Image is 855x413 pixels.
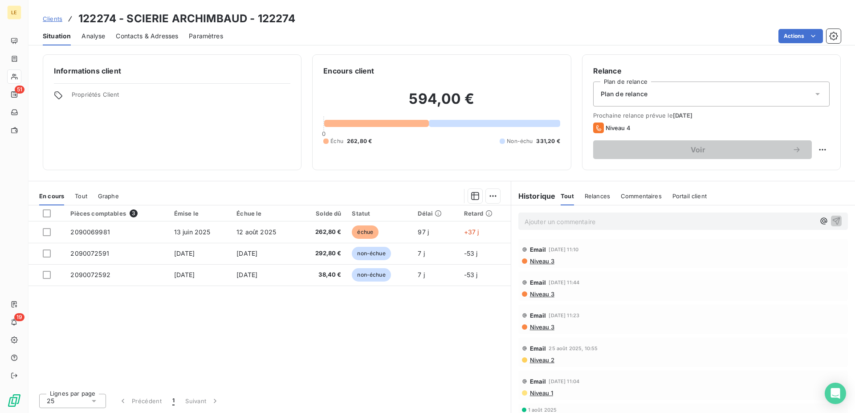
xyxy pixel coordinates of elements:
[43,14,62,23] a: Clients
[323,90,560,117] h2: 594,00 €
[174,228,211,236] span: 13 juin 2025
[530,279,546,286] span: Email
[418,228,429,236] span: 97 j
[174,210,226,217] div: Émise le
[464,210,505,217] div: Retard
[70,209,163,217] div: Pièces comptables
[673,112,693,119] span: [DATE]
[549,346,598,351] span: 25 août 2025, 10:55
[529,389,553,397] span: Niveau 1
[75,192,87,200] span: Tout
[15,86,24,94] span: 51
[72,91,290,103] span: Propriétés Client
[601,90,647,98] span: Plan de relance
[530,378,546,385] span: Email
[352,225,379,239] span: échue
[418,271,424,278] span: 7 j
[530,246,546,253] span: Email
[549,379,579,384] span: [DATE] 11:04
[507,137,533,145] span: Non-échu
[303,249,341,258] span: 292,80 €
[7,393,21,408] img: Logo LeanPay
[39,192,64,200] span: En cours
[529,323,554,331] span: Niveau 3
[70,271,110,278] span: 2090072592
[511,191,556,201] h6: Historique
[825,383,846,404] div: Open Intercom Messenger
[7,5,21,20] div: LE
[528,407,557,413] span: 1 août 2025
[464,249,478,257] span: -53 j
[529,258,554,265] span: Niveau 3
[530,345,546,352] span: Email
[98,192,119,200] span: Graphe
[43,15,62,22] span: Clients
[236,249,257,257] span: [DATE]
[303,228,341,237] span: 262,80 €
[167,392,180,410] button: 1
[549,280,579,285] span: [DATE] 11:44
[43,32,71,41] span: Situation
[322,130,326,137] span: 0
[174,249,195,257] span: [DATE]
[593,140,812,159] button: Voir
[352,268,391,282] span: non-échue
[303,270,341,279] span: 38,40 €
[606,124,631,131] span: Niveau 4
[113,392,167,410] button: Précédent
[330,137,343,145] span: Échu
[236,228,276,236] span: 12 août 2025
[530,312,546,319] span: Email
[81,32,105,41] span: Analyse
[347,137,372,145] span: 262,80 €
[778,29,823,43] button: Actions
[593,112,830,119] span: Prochaine relance prévue le
[180,392,225,410] button: Suivant
[189,32,223,41] span: Paramètres
[116,32,178,41] span: Contacts & Adresses
[303,210,341,217] div: Solde dû
[54,65,290,76] h6: Informations client
[352,247,391,260] span: non-échue
[561,192,574,200] span: Tout
[549,247,578,252] span: [DATE] 11:10
[529,356,554,364] span: Niveau 2
[14,313,24,321] span: 19
[593,65,830,76] h6: Relance
[549,313,579,318] span: [DATE] 11:23
[70,228,110,236] span: 2090069981
[352,210,407,217] div: Statut
[604,146,792,153] span: Voir
[621,192,662,200] span: Commentaires
[47,397,54,405] span: 25
[174,271,195,278] span: [DATE]
[529,290,554,298] span: Niveau 3
[323,65,374,76] h6: Encours client
[672,192,707,200] span: Portail client
[236,271,257,278] span: [DATE]
[78,11,295,27] h3: 122274 - SCIERIE ARCHIMBAUD - 122274
[585,192,610,200] span: Relances
[70,249,109,257] span: 2090072591
[418,210,453,217] div: Délai
[236,210,293,217] div: Échue le
[172,397,175,405] span: 1
[464,228,479,236] span: +37 j
[418,249,424,257] span: 7 j
[536,137,560,145] span: 331,20 €
[464,271,478,278] span: -53 j
[130,209,138,217] span: 3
